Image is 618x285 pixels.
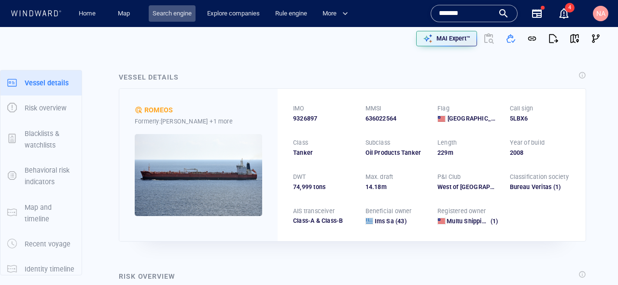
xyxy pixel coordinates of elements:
[365,149,426,157] div: Oil Products Tanker
[25,128,75,151] p: Blacklists & watchlists
[565,3,575,13] span: 4
[374,183,381,190] span: 18
[149,5,196,22] a: Search engine
[558,8,570,19] div: Notification center
[510,183,571,191] div: Bureau Veritas
[119,271,175,282] div: Risk overview
[365,173,393,181] p: Max. draft
[0,264,82,273] a: Identity timeline
[0,103,82,112] a: Risk overview
[365,183,372,190] span: 14
[543,28,564,49] button: Export report
[447,217,498,226] a: Multu Shipping Ltd. (1)
[25,238,70,250] p: Recent voyage
[135,116,262,126] div: Formerly: [PERSON_NAME]
[210,116,232,126] p: +1 more
[510,138,545,147] p: Year of build
[110,5,141,22] button: Map
[293,104,305,113] p: IMO
[203,5,264,22] a: Explore companies
[437,207,486,216] p: Registered owner
[365,114,426,123] div: 636022564
[25,164,75,188] p: Behavioral risk indicators
[448,149,453,156] span: m
[365,207,412,216] p: Beneficial owner
[564,28,585,49] button: View on map
[0,158,82,195] button: Behavioral risk indicators
[0,95,82,121] button: Risk overview
[0,121,82,158] button: Blacklists & watchlists
[510,173,569,181] p: Classification society
[437,104,449,113] p: Flag
[114,5,137,22] a: Map
[314,217,343,224] span: Class-B
[293,207,335,216] p: AIS transceiver
[375,217,407,226] a: Ims Sa (43)
[0,134,82,143] a: Blacklists & watchlists
[416,31,477,46] button: MAI Expert™
[437,173,461,181] p: P&I Club
[521,28,543,49] button: Get link
[71,5,102,22] button: Home
[394,217,407,226] span: (43)
[135,106,142,114] div: NADAV D defined risk: moderate risk
[144,104,173,116] div: ROMEOS
[0,171,82,180] a: Behavioral risk indicators
[316,217,320,224] span: &
[510,114,571,123] div: 5LBX6
[448,114,498,123] span: [GEOGRAPHIC_DATA]
[437,149,448,156] span: 229
[0,231,82,257] button: Recent voyage
[319,5,356,22] button: More
[437,183,498,191] div: West of England
[0,239,82,248] a: Recent voyage
[381,183,387,190] span: m
[323,8,348,19] span: More
[0,208,82,217] a: Map and timeline
[510,149,571,157] div: 2008
[0,70,82,95] button: Vessel details
[437,138,457,147] p: Length
[135,134,262,216] img: 5905c351795f54588158dc25_0
[489,217,498,226] span: (1)
[510,183,552,191] div: Bureau Veritas
[293,183,354,191] div: 74,999 tons
[293,173,306,181] p: DWT
[372,183,374,190] span: .
[0,78,82,87] a: Vessel details
[25,263,74,275] p: Identity timeline
[436,34,470,43] p: MAI Expert™
[375,217,394,225] span: Ims Sa
[119,71,179,83] div: Vessel details
[365,138,391,147] p: Subclass
[510,104,534,113] p: Call sign
[551,183,570,191] span: (1)
[25,102,67,114] p: Risk overview
[596,10,605,17] span: NA
[500,28,521,49] button: Add to vessel list
[591,4,610,23] button: NA
[0,195,82,232] button: Map and timeline
[293,149,354,157] div: Tanker
[0,257,82,282] button: Identity timeline
[447,217,501,225] span: Multu Shipping Ltd.
[271,5,311,22] a: Rule engine
[552,2,576,25] button: 4
[293,138,308,147] p: Class
[25,202,75,225] p: Map and timeline
[365,104,381,113] p: MMSI
[585,28,606,49] button: Visual Link Analysis
[577,242,611,278] iframe: Chat
[293,114,317,123] span: 9326897
[25,77,69,89] p: Vessel details
[293,217,314,224] span: Class-A
[75,5,99,22] a: Home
